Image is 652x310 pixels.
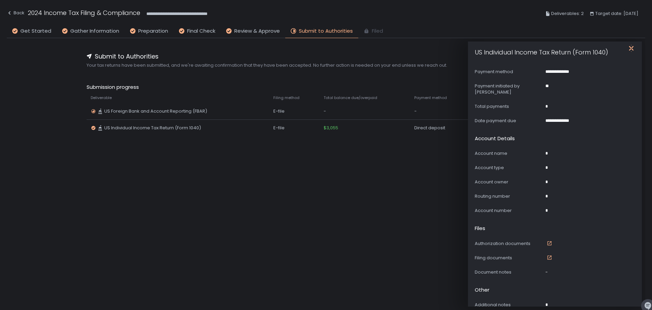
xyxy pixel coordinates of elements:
[324,95,377,100] span: Total balance due/overpaid
[95,52,159,61] span: Submit to Authorities
[273,95,300,100] span: Filing method
[551,10,584,18] span: Deliverables: 2
[475,83,543,95] div: Payment initiated by [PERSON_NAME]
[372,27,383,35] span: Filed
[7,9,24,17] div: Back
[595,10,638,18] span: Target date: [DATE]
[475,135,515,143] h2: Account details
[138,27,168,35] span: Preparation
[475,118,543,124] div: Date payment due
[299,27,353,35] span: Submit to Authorities
[7,8,24,19] button: Back
[91,95,112,100] span: Deliverable
[104,108,207,114] span: US Foreign Bank and Account Reporting (FBAR)
[187,27,215,35] span: Final Check
[87,83,565,91] span: Submission progress
[545,269,548,275] span: -
[475,150,543,157] div: Account name
[414,95,447,100] span: Payment method
[475,39,608,57] h1: US Individual Income Tax Return (Form 1040)
[104,125,201,131] span: US Individual Income Tax Return (Form 1040)
[475,179,543,185] div: Account owner
[475,302,543,308] div: Additional notes
[20,27,51,35] span: Get Started
[87,62,565,68] span: Your tax returns have been submitted, and we're awaiting confirmation that they have been accepte...
[475,286,489,294] h2: Other
[475,193,543,199] div: Routing number
[475,69,543,75] div: Payment method
[324,125,338,131] span: $3,055
[414,108,417,114] span: -
[475,208,543,214] div: Account number
[234,27,280,35] span: Review & Approve
[324,108,326,114] span: -
[273,108,315,114] div: E-file
[28,8,140,17] h1: 2024 Income Tax Filing & Compliance
[273,125,315,131] div: E-file
[475,241,543,247] div: Authorization documents
[70,27,119,35] span: Gather Information
[475,269,543,275] div: Document notes
[414,125,445,131] span: Direct deposit
[475,255,543,261] div: Filing documents
[475,225,485,232] h2: Files
[475,165,543,171] div: Account type
[475,103,543,110] div: Total payments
